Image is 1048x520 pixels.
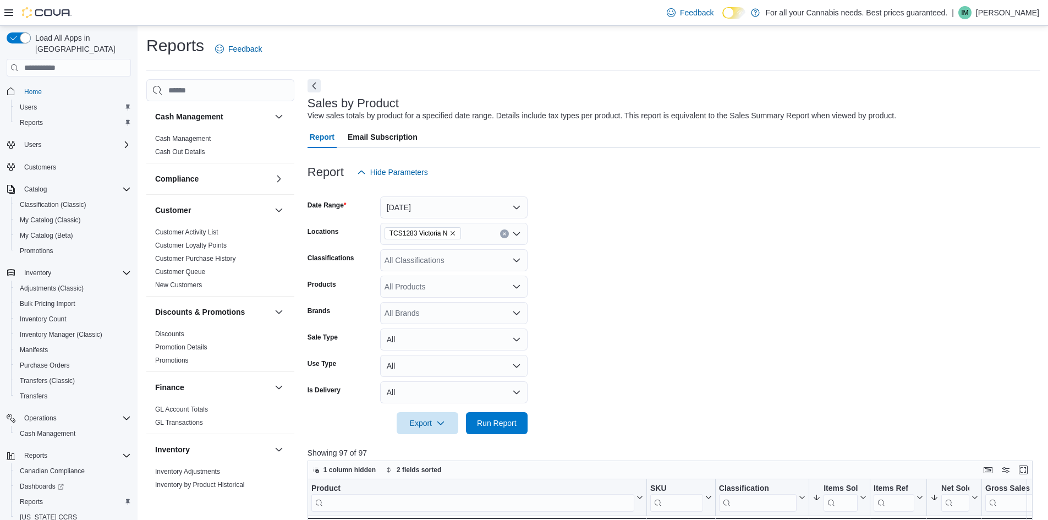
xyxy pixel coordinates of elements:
[15,198,91,211] a: Classification (Classic)
[155,281,202,289] span: New Customers
[981,463,995,477] button: Keyboard shortcuts
[353,161,432,183] button: Hide Parameters
[11,115,135,130] button: Reports
[824,484,858,494] div: Items Sold
[20,200,86,209] span: Classification (Classic)
[20,361,70,370] span: Purchase Orders
[15,495,47,508] a: Reports
[11,281,135,296] button: Adjustments (Classic)
[15,214,85,227] a: My Catalog (Classic)
[146,403,294,434] div: Finance
[500,229,509,238] button: Clear input
[155,134,211,143] span: Cash Management
[15,229,78,242] a: My Catalog (Beta)
[155,343,207,351] a: Promotion Details
[308,254,354,262] label: Classifications
[449,230,456,237] button: Remove TCS1283 Victoria N from selection in this group
[20,315,67,324] span: Inventory Count
[380,329,528,351] button: All
[15,328,131,341] span: Inventory Manager (Classic)
[308,110,896,122] div: View sales totals by product for a specified date range. Details include tax types per product. T...
[20,216,81,225] span: My Catalog (Classic)
[20,183,131,196] span: Catalog
[24,87,42,96] span: Home
[22,7,72,18] img: Cova
[380,381,528,403] button: All
[20,183,51,196] button: Catalog
[20,449,52,462] button: Reports
[466,412,528,434] button: Run Report
[20,299,75,308] span: Bulk Pricing Import
[20,103,37,112] span: Users
[15,244,131,258] span: Promotions
[155,111,270,122] button: Cash Management
[155,382,270,393] button: Finance
[272,443,286,456] button: Inventory
[311,484,634,512] div: Product
[15,480,68,493] a: Dashboards
[20,85,46,98] a: Home
[155,173,270,184] button: Compliance
[308,447,1040,458] p: Showing 97 of 97
[813,484,866,512] button: Items Sold
[24,269,51,277] span: Inventory
[719,484,805,512] button: Classification
[2,83,135,99] button: Home
[985,484,1045,512] button: Gross Sales
[146,226,294,296] div: Customer
[15,282,88,295] a: Adjustments (Classic)
[403,412,452,434] span: Export
[155,356,189,365] span: Promotions
[308,386,341,395] label: Is Delivery
[146,132,294,163] div: Cash Management
[308,166,344,179] h3: Report
[719,484,797,494] div: Classification
[15,116,47,129] a: Reports
[512,282,521,291] button: Open list of options
[15,343,52,357] a: Manifests
[11,388,135,404] button: Transfers
[155,268,205,276] a: Customer Queue
[2,137,135,152] button: Users
[824,484,858,512] div: Items Sold
[985,484,1036,512] div: Gross Sales
[155,267,205,276] span: Customer Queue
[15,313,131,326] span: Inventory Count
[155,444,270,455] button: Inventory
[722,7,745,19] input: Dark Mode
[155,330,184,338] a: Discounts
[397,466,441,474] span: 2 fields sorted
[15,427,131,440] span: Cash Management
[11,311,135,327] button: Inventory Count
[20,84,131,98] span: Home
[155,241,227,250] span: Customer Loyalty Points
[2,159,135,175] button: Customers
[310,126,334,148] span: Report
[15,101,41,114] a: Users
[11,426,135,441] button: Cash Management
[308,359,336,368] label: Use Type
[15,244,58,258] a: Promotions
[20,161,61,174] a: Customers
[155,255,236,262] a: Customer Purchase History
[15,359,131,372] span: Purchase Orders
[11,212,135,228] button: My Catalog (Classic)
[272,204,286,217] button: Customer
[11,494,135,510] button: Reports
[15,282,131,295] span: Adjustments (Classic)
[155,228,218,236] a: Customer Activity List
[20,247,53,255] span: Promotions
[381,463,446,477] button: 2 fields sorted
[765,6,947,19] p: For all your Cannabis needs. Best prices guaranteed.
[999,463,1012,477] button: Display options
[20,266,56,280] button: Inventory
[20,284,84,293] span: Adjustments (Classic)
[380,196,528,218] button: [DATE]
[308,333,338,342] label: Sale Type
[308,280,336,289] label: Products
[146,35,204,57] h1: Reports
[348,126,418,148] span: Email Subscription
[155,419,203,426] a: GL Transactions
[155,242,227,249] a: Customer Loyalty Points
[2,265,135,281] button: Inventory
